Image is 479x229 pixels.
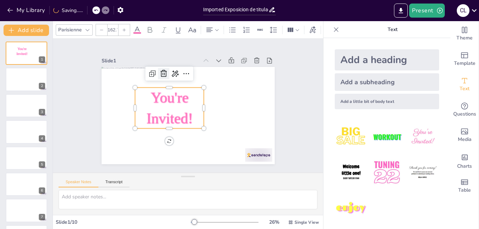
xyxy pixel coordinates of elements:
button: Export to PowerPoint [394,4,408,18]
span: Single View [295,219,319,225]
div: Slide 1 / 10 [56,219,191,225]
span: Theme [456,34,473,42]
div: 4 [6,120,47,143]
div: Add text boxes [450,72,479,97]
div: Add ready made slides [450,47,479,72]
span: You're Invited! [16,47,28,56]
span: Text [460,85,469,93]
div: 26 % [266,219,283,225]
div: 3 [6,94,47,117]
img: 7.jpeg [335,192,368,225]
span: Charts [457,162,472,170]
span: Table [458,186,471,194]
p: Text [342,21,443,38]
div: 5 [6,147,47,170]
div: Saving...... [53,7,83,14]
div: 2 [39,83,45,89]
div: 6 [39,187,45,194]
span: Media [458,136,472,143]
span: Questions [453,110,476,118]
div: Change the overall theme [450,21,479,47]
div: 3 [39,109,45,115]
img: 2.jpeg [370,120,403,153]
div: C L [457,4,469,17]
button: My Library [5,5,48,16]
button: Add slide [4,25,49,36]
div: 5 [39,161,45,168]
div: Slide 1 [102,57,199,64]
span: Template [454,60,475,67]
button: Transcript [98,180,130,187]
div: 6 [6,173,47,196]
div: 1 [39,56,45,63]
div: Text effects [307,24,318,36]
span: You're Invited! [146,89,193,126]
button: Present [409,4,444,18]
div: Add a table [450,173,479,199]
div: Add images, graphics, shapes or video [450,123,479,148]
div: Add a heading [335,49,439,70]
img: 4.jpeg [335,156,368,189]
img: 5.jpeg [370,156,403,189]
button: Speaker Notes [59,180,98,187]
div: 1 [6,42,47,65]
div: Add a little bit of body text [335,94,439,109]
div: 7 [39,214,45,220]
div: 4 [39,135,45,142]
div: 2 [6,68,47,91]
button: C L [457,4,469,18]
div: Add a subheading [335,73,439,91]
img: 3.jpeg [406,120,439,153]
div: Column Count [285,24,301,36]
input: Insert title [203,5,268,15]
div: Parisienne [57,25,83,35]
img: 1.jpeg [335,120,368,153]
div: Add charts and graphs [450,148,479,173]
img: 6.jpeg [406,156,439,189]
div: 7 [6,199,47,222]
div: Get real-time input from your audience [450,97,479,123]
